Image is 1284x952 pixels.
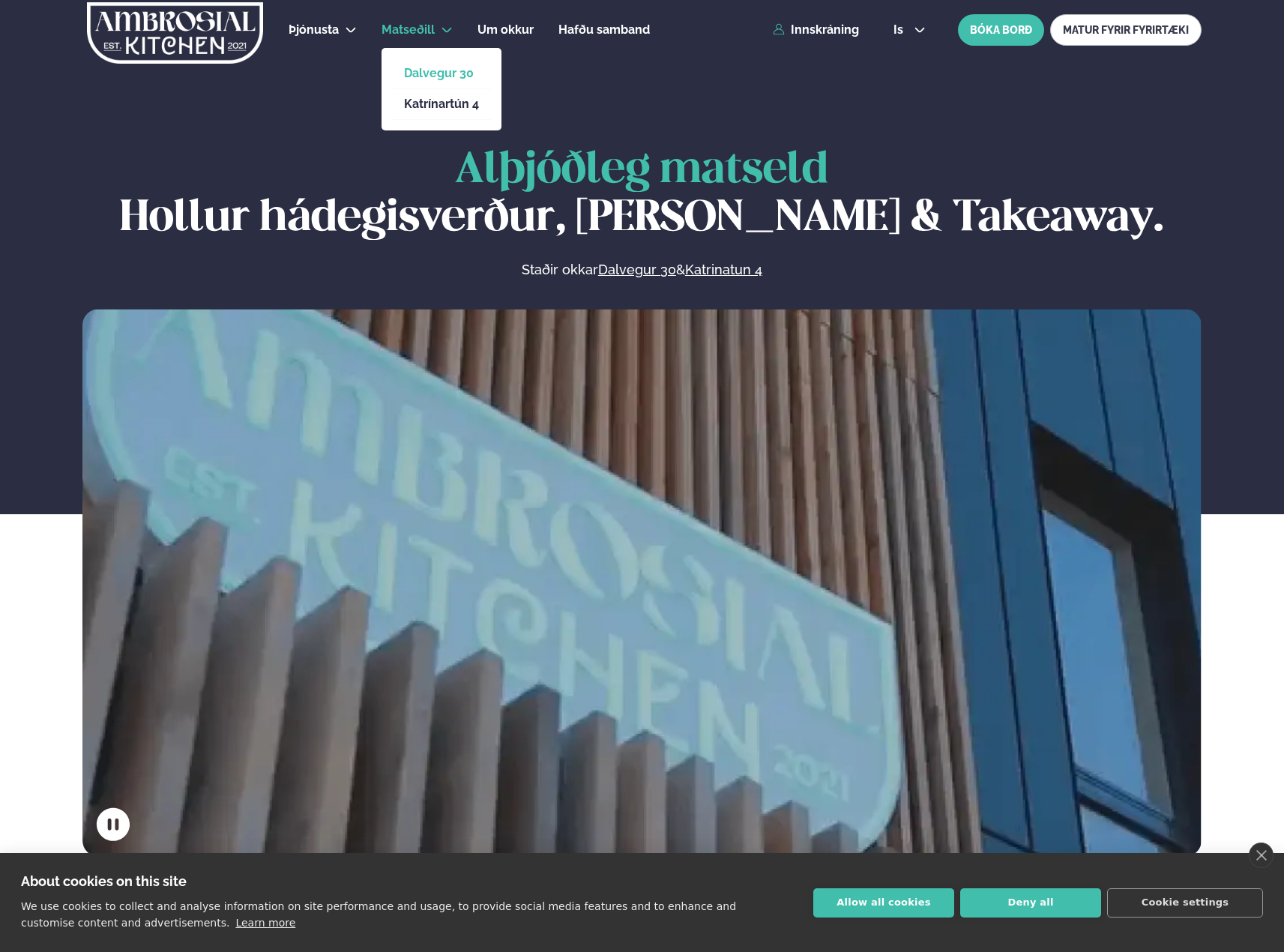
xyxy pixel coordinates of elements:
[477,21,534,39] a: Um okkur
[21,900,736,929] p: We use cookies to collect and analyse information on site performance and usage, to provide socia...
[813,888,954,918] button: Allow all cookies
[21,873,187,889] strong: About cookies on this site
[881,24,938,36] button: is
[558,21,650,39] a: Hafðu samband
[477,22,534,37] span: Um okkur
[960,888,1101,918] button: Deny all
[455,150,828,191] span: Alþjóðleg matseld
[235,917,295,929] a: Learn more
[289,22,339,37] span: Þjónusta
[85,2,265,64] img: logo
[404,67,479,79] a: Dalvegur 30
[404,98,479,110] a: Katrínartún 4
[685,261,762,279] a: Katrinatun 4
[289,21,339,39] a: Þjónusta
[382,21,435,39] a: Matseðill
[893,24,908,36] span: is
[558,22,650,37] span: Hafðu samband
[358,261,925,279] p: Staðir okkar &
[82,147,1202,243] h1: Hollur hádegisverður, [PERSON_NAME] & Takeaway.
[1050,14,1202,46] a: MATUR FYRIR FYRIRTÆKI
[1107,888,1263,918] button: Cookie settings
[598,261,676,279] a: Dalvegur 30
[1249,843,1274,868] a: close
[773,23,859,37] a: Innskráning
[958,14,1044,46] button: BÓKA BORÐ
[382,22,435,37] span: Matseðill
